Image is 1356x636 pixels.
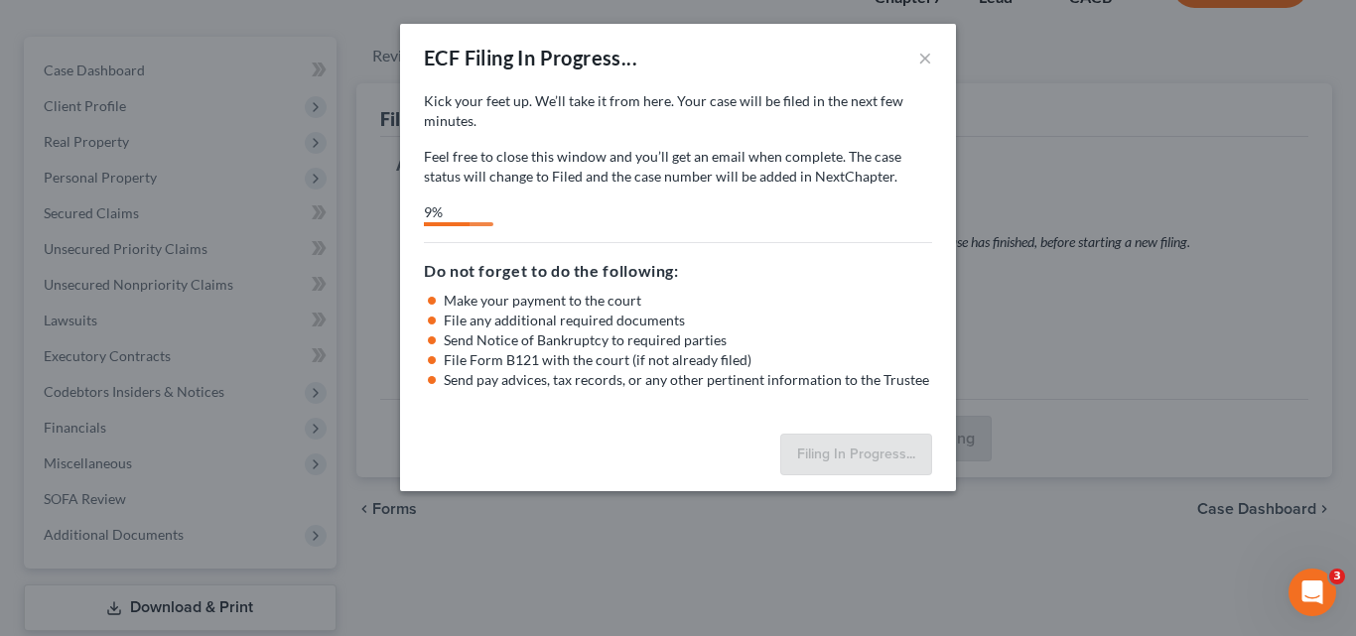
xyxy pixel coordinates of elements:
li: Send Notice of Bankruptcy to required parties [444,330,932,350]
div: ECF Filing In Progress... [424,44,637,71]
li: File any additional required documents [444,311,932,330]
li: File Form B121 with the court (if not already filed) [444,350,932,370]
iframe: Intercom live chat [1288,569,1336,616]
li: Send pay advices, tax records, or any other pertinent information to the Trustee [444,370,932,390]
p: Feel free to close this window and you’ll get an email when complete. The case status will change... [424,147,932,187]
button: × [918,46,932,69]
p: Kick your feet up. We’ll take it from here. Your case will be filed in the next few minutes. [424,91,932,131]
div: 9% [424,202,470,222]
span: 3 [1329,569,1345,584]
button: Filing In Progress... [780,434,932,475]
h5: Do not forget to do the following: [424,259,932,283]
li: Make your payment to the court [444,291,932,311]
